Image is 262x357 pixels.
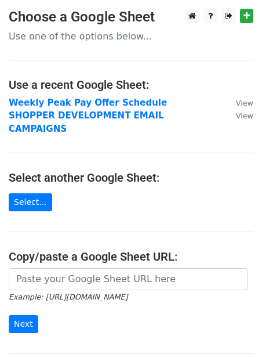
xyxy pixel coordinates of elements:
input: Paste your Google Sheet URL here [9,268,248,290]
h4: Copy/paste a Google Sheet URL: [9,250,253,264]
p: Use one of the options below... [9,30,253,42]
small: Example: [URL][DOMAIN_NAME] [9,293,128,301]
a: SHOPPER DEVELOPMENT EMAIL CAMPAIGNS [9,110,164,134]
a: Weekly Peak Pay Offer Schedule [9,98,167,108]
a: View [224,110,253,121]
small: View [236,111,253,120]
a: Select... [9,193,52,211]
small: View [236,99,253,107]
input: Next [9,315,38,333]
a: View [224,98,253,108]
h4: Select another Google Sheet: [9,171,253,185]
h3: Choose a Google Sheet [9,9,253,26]
h4: Use a recent Google Sheet: [9,78,253,92]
